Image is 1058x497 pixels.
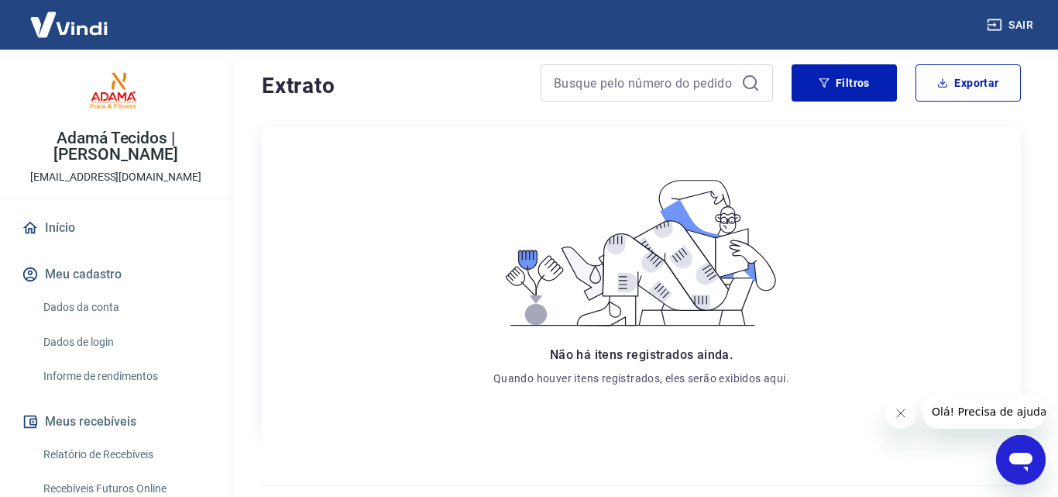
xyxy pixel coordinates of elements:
a: Dados da conta [37,292,213,323]
p: Adamá Tecidos | [PERSON_NAME] [12,130,219,163]
button: Exportar [915,64,1021,102]
button: Meu cadastro [19,257,213,292]
a: Informe de rendimentos [37,361,213,392]
p: Quando houver itens registrados, eles serão exibidos aqui. [493,371,789,386]
a: Dados de login [37,326,213,358]
p: [EMAIL_ADDRESS][DOMAIN_NAME] [30,169,201,185]
button: Filtros [792,64,897,102]
img: Vindi [19,1,119,48]
button: Meus recebíveis [19,405,213,439]
button: Sair [984,11,1039,40]
span: Não há itens registrados ainda. [550,347,733,362]
h4: Extrato [262,71,522,102]
iframe: Mensagem da empresa [922,395,1046,429]
input: Busque pelo número do pedido [554,71,735,95]
img: ec7a3d8a-4c9b-47c6-a75b-6af465cb6968.jpeg [85,62,147,124]
a: Início [19,211,213,245]
a: Relatório de Recebíveis [37,439,213,471]
iframe: Fechar mensagem [885,398,916,429]
iframe: Botão para abrir a janela de mensagens [996,435,1046,485]
span: Olá! Precisa de ajuda? [9,11,130,23]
